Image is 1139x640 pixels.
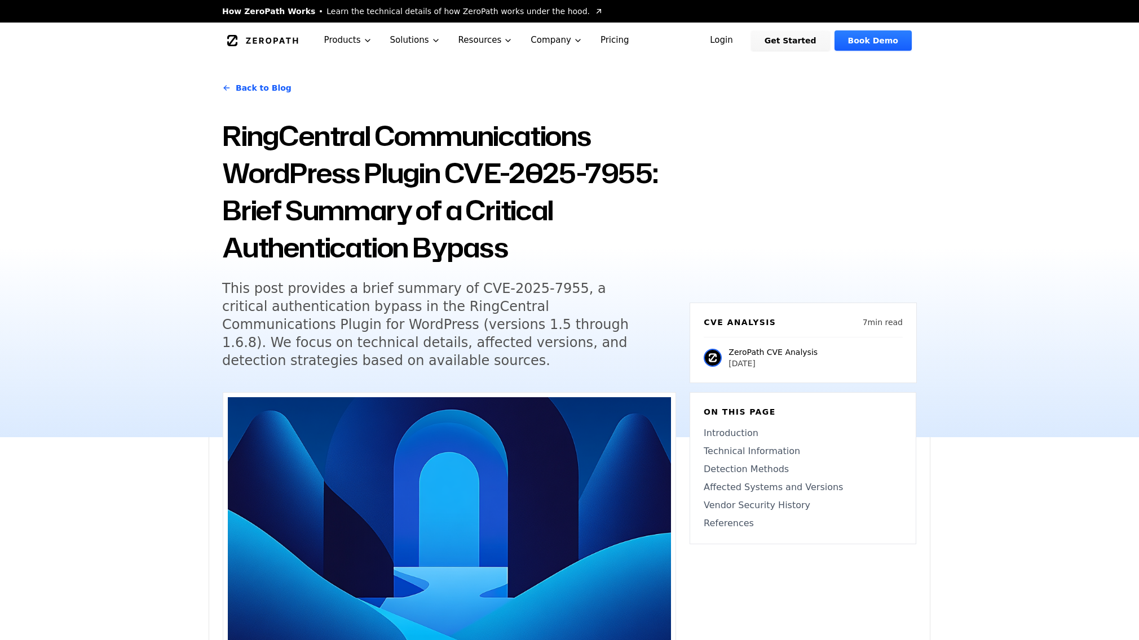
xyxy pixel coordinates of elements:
[704,317,776,328] h6: CVE Analysis
[704,499,902,512] a: Vendor Security History
[222,6,603,17] a: How ZeroPath WorksLearn the technical details of how ZeroPath works under the hood.
[591,23,638,58] a: Pricing
[326,6,590,17] span: Learn the technical details of how ZeroPath works under the hood.
[751,30,830,51] a: Get Started
[704,517,902,530] a: References
[222,279,655,370] h5: This post provides a brief summary of CVE-2025-7955, a critical authentication bypass in the Ring...
[696,30,747,51] a: Login
[381,23,449,58] button: Solutions
[522,23,591,58] button: Company
[704,445,902,458] a: Technical Information
[704,481,902,494] a: Affected Systems and Versions
[704,349,722,367] img: ZeroPath CVE Analysis
[704,406,902,417] h6: On this page
[863,317,903,328] p: 7 min read
[222,117,676,266] h1: RingCentral Communications WordPress Plugin CVE-2025-7955: Brief Summary of a Critical Authentica...
[315,23,381,58] button: Products
[222,72,292,104] a: Back to Blog
[704,426,902,440] a: Introduction
[729,346,818,358] p: ZeroPath CVE Analysis
[209,23,930,58] nav: Global
[835,30,912,51] a: Book Demo
[729,358,818,369] p: [DATE]
[704,463,902,476] a: Detection Methods
[449,23,522,58] button: Resources
[222,6,315,17] span: How ZeroPath Works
